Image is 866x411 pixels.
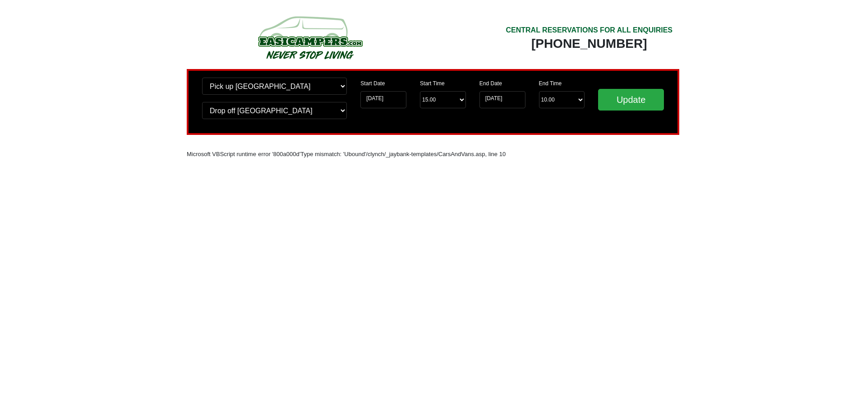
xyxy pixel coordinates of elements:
[598,89,664,111] input: Update
[506,25,673,36] div: CENTRAL RESERVATIONS FOR ALL ENQUIRIES
[360,91,406,108] input: Start Date
[300,151,366,157] font: Type mismatch: 'Ubound'
[479,79,502,88] label: End Date
[420,79,445,88] label: Start Time
[258,151,300,157] font: error '800a000d'
[479,91,525,108] input: Return Date
[224,13,396,62] img: campers-checkout-logo.png
[360,79,385,88] label: Start Date
[485,151,506,157] font: , line 10
[539,79,562,88] label: End Time
[187,151,256,157] font: Microsoft VBScript runtime
[506,36,673,52] div: [PHONE_NUMBER]
[366,151,485,157] font: /clynch/_jaybank-templates/CarsAndVans.asp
